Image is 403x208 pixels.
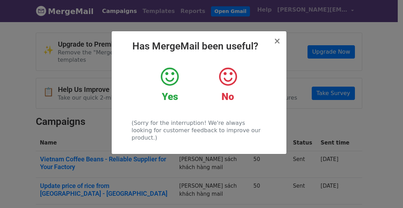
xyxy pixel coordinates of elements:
[204,66,251,103] a: No
[273,37,280,45] button: Close
[222,91,234,102] strong: No
[146,66,193,103] a: Yes
[132,119,266,141] p: (Sorry for the interruption! We're always looking for customer feedback to improve our product.)
[117,40,281,52] h2: Has MergeMail been useful?
[273,36,280,46] span: ×
[162,91,178,102] strong: Yes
